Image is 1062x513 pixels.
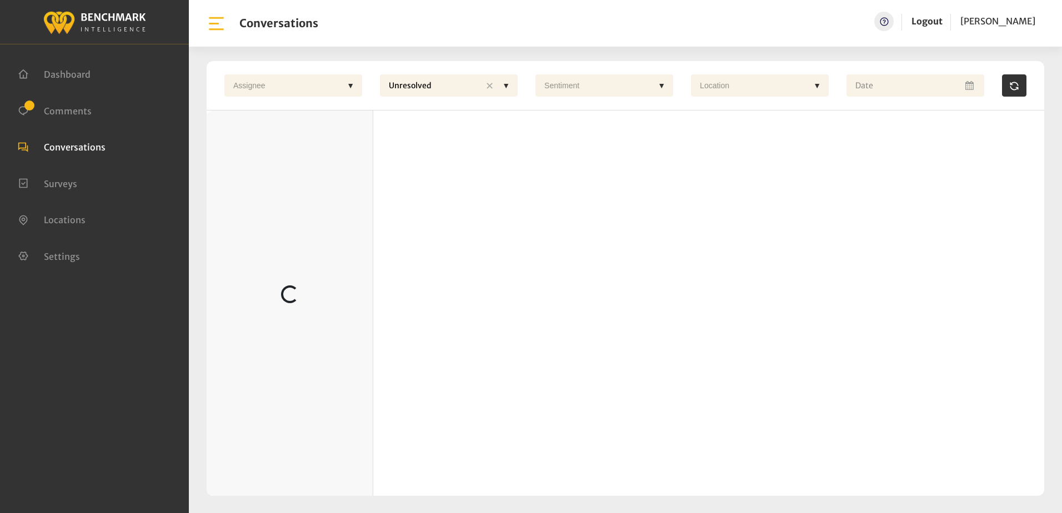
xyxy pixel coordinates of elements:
[18,250,80,261] a: Settings
[44,142,106,153] span: Conversations
[498,74,514,97] div: ▼
[18,140,106,152] a: Conversations
[809,74,825,97] div: ▼
[911,12,943,31] a: Logout
[653,74,670,97] div: ▼
[694,74,809,97] div: Location
[960,16,1035,27] span: [PERSON_NAME]
[18,68,91,79] a: Dashboard
[18,104,92,115] a: Comments
[963,74,978,97] button: Open Calendar
[207,14,226,33] img: bar
[342,74,359,97] div: ▼
[43,8,146,36] img: benchmark
[44,69,91,80] span: Dashboard
[383,74,481,98] div: Unresolved
[539,74,653,97] div: Sentiment
[44,105,92,116] span: Comments
[18,177,77,188] a: Surveys
[846,74,984,97] input: Date range input field
[44,178,77,189] span: Surveys
[44,214,86,225] span: Locations
[960,12,1035,31] a: [PERSON_NAME]
[239,17,318,30] h1: Conversations
[481,74,498,98] div: ✕
[228,74,342,97] div: Assignee
[911,16,943,27] a: Logout
[44,250,80,261] span: Settings
[18,213,86,224] a: Locations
